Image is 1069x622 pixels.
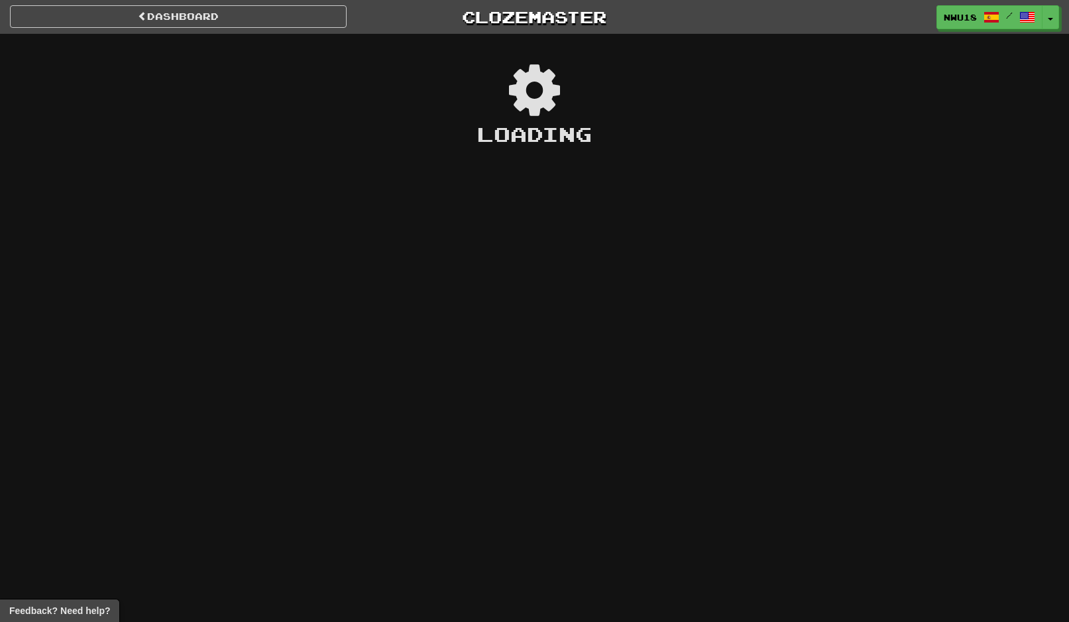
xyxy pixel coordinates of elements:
[9,604,110,617] span: Open feedback widget
[366,5,703,29] a: Clozemaster
[10,5,347,28] a: Dashboard
[944,11,977,23] span: nwu18
[1006,11,1013,20] span: /
[936,5,1042,29] a: nwu18 /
